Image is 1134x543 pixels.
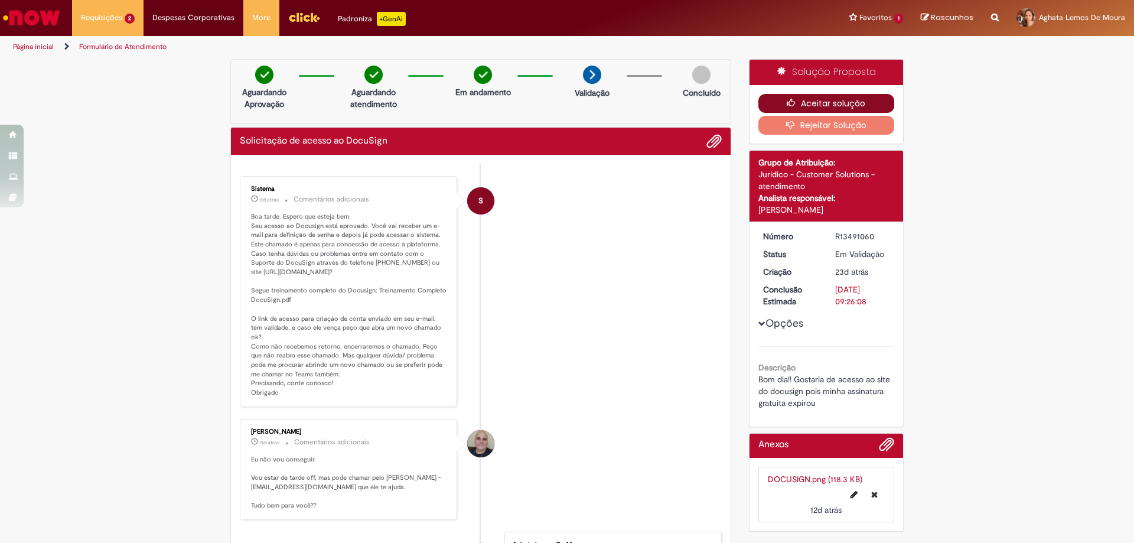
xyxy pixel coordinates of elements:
img: check-circle-green.png [255,66,273,84]
div: [PERSON_NAME] [758,204,895,216]
span: 12d atrás [810,505,842,515]
dt: Conclusão Estimada [754,284,827,307]
span: Aghata Lemos De Moura [1039,12,1125,22]
div: Solução Proposta [750,60,904,85]
div: R13491060 [835,230,890,242]
time: 19/09/2025 10:45:42 [260,439,279,446]
h2: Anexos [758,440,788,450]
div: Analista responsável: [758,192,895,204]
img: check-circle-green.png [474,66,492,84]
img: ServiceNow [1,6,62,30]
button: Aceitar solução [758,94,895,113]
a: Formulário de Atendimento [79,42,167,51]
div: System [467,187,494,214]
div: Leonardo Manoel De Souza [467,430,494,457]
p: Eu não vou conseguir. Vou estar de tarde off, mas pode chamar pelo [PERSON_NAME] - [EMAIL_ADDRESS... [251,455,448,511]
span: 1 [894,14,903,24]
img: check-circle-green.png [364,66,383,84]
time: 19/09/2025 08:20:13 [810,505,842,515]
dt: Criação [754,266,827,278]
p: Boa tarde. Espero que esteja bem. Seu acesso ao Docusign está aprovado. Você vai receber um e-mai... [251,212,448,398]
span: More [252,12,271,24]
dt: Status [754,248,827,260]
div: 08/09/2025 09:22:47 [835,266,890,278]
button: Adicionar anexos [706,134,722,149]
p: +GenAi [377,12,406,26]
p: Aguardando Aprovação [236,86,293,110]
img: arrow-next.png [583,66,601,84]
span: Rascunhos [931,12,973,23]
span: S [478,187,483,215]
div: Em Validação [835,248,890,260]
button: Editar nome de arquivo DOCUSIGN.png [843,485,865,504]
ul: Trilhas de página [9,36,747,58]
img: img-circle-grey.png [692,66,711,84]
img: click_logo_yellow_360x200.png [288,8,320,26]
span: Despesas Corporativas [152,12,234,24]
a: DOCUSIGN.png (118.3 KB) [768,474,862,485]
div: Sistema [251,186,448,193]
a: Página inicial [13,42,54,51]
div: [DATE] 09:26:08 [835,284,890,307]
button: Rejeitar Solução [758,116,895,135]
div: Padroniza [338,12,406,26]
p: Validação [575,87,610,99]
p: Em andamento [455,86,511,98]
span: 23d atrás [835,266,868,277]
span: Bom dia!! Gostaria de acesso ao site do docusign pois minha assinatura gratuita expirou [758,374,892,408]
span: 6d atrás [260,196,279,203]
div: [PERSON_NAME] [251,428,448,435]
small: Comentários adicionais [294,194,369,204]
div: Jurídico - Customer Solutions - atendimento [758,168,895,192]
button: Adicionar anexos [879,437,894,458]
span: Favoritos [859,12,892,24]
h2: Solicitação de acesso ao DocuSign Histórico de tíquete [240,136,387,147]
span: 2 [125,14,135,24]
button: Excluir DOCUSIGN.png [864,485,885,504]
span: Requisições [81,12,122,24]
span: 11d atrás [260,439,279,446]
dt: Número [754,230,827,242]
b: Descrição [758,362,796,373]
div: Grupo de Atribuição: [758,157,895,168]
small: Comentários adicionais [294,437,370,447]
time: 08/09/2025 09:22:47 [835,266,868,277]
p: Concluído [683,87,721,99]
a: Rascunhos [921,12,973,24]
time: 24/09/2025 14:59:05 [260,196,279,203]
p: Aguardando atendimento [345,86,402,110]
